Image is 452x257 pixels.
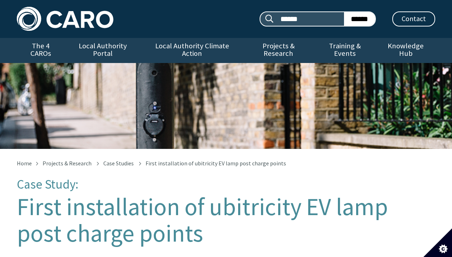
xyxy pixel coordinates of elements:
[377,38,435,63] a: Knowledge Hub
[43,160,92,167] a: Projects & Research
[146,160,286,167] span: First installation of ubitricity EV lamp post charge points
[141,38,243,63] a: Local Authority Climate Action
[103,160,134,167] a: Case Studies
[17,160,32,167] a: Home
[64,38,141,63] a: Local Authority Portal
[392,11,435,26] a: Contact
[243,38,314,63] a: Projects & Research
[17,178,435,191] p: Case Study:
[17,194,435,247] h1: First installation of ubitricity EV lamp post charge points
[423,228,452,257] button: Set cookie preferences
[314,38,376,63] a: Training & Events
[17,7,113,31] img: Caro logo
[17,38,64,63] a: The 4 CAROs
